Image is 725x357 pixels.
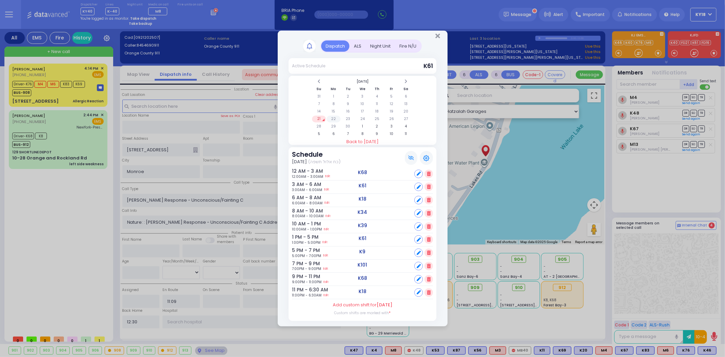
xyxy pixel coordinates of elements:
[384,86,398,92] th: Fr
[359,289,366,294] h5: K18
[366,40,395,52] div: Night Unit
[327,78,398,85] th: Select Month
[323,253,328,258] a: Edit
[341,101,355,107] td: 9
[327,93,341,100] td: 1
[292,208,311,214] h6: 8 AM - 10 AM
[384,116,398,122] td: 26
[424,62,433,70] span: K61
[312,123,326,130] td: 28
[292,266,321,271] span: 7:00PM - 9:00PM
[321,40,349,52] div: Dispatch
[399,116,413,122] td: 27
[358,262,367,268] h5: K101
[356,108,369,115] td: 17
[370,93,384,100] td: 4
[325,201,329,206] a: Edit
[359,236,366,241] h5: K61
[292,274,311,279] h6: 9 PM - 11 PM
[312,101,326,107] td: 7
[325,174,330,179] a: Edit
[324,279,328,285] a: Edit
[292,279,322,285] span: 9:00PM - 11:00PM
[292,248,311,253] h6: 5 PM - 7 PM
[327,123,341,130] td: 29
[292,182,311,187] h6: 3 AM - 6 AM
[324,187,329,192] a: Edit
[333,302,392,308] label: Add custom shift for
[312,131,326,137] td: 5
[356,93,369,100] td: 3
[334,310,391,316] label: Custom shifts are marked with
[312,86,326,92] th: Su
[435,33,440,39] button: Close
[292,174,323,179] span: 12:00AM - 3:00AM
[370,131,384,137] td: 9
[323,240,327,245] a: Edit
[370,86,384,92] th: Th
[292,158,307,165] span: [DATE]
[399,108,413,115] td: 20
[326,214,330,219] a: Edit
[399,123,413,130] td: 4
[308,158,341,165] span: (כח אלול תשפה)
[292,227,322,232] span: 10:00AM - 1:00PM
[312,108,326,115] td: 14
[324,227,329,232] a: Edit
[341,93,355,100] td: 2
[384,93,398,100] td: 5
[370,123,384,130] td: 2
[349,40,366,52] div: ALS
[327,101,341,107] td: 8
[399,101,413,107] td: 13
[327,86,341,92] th: Mo
[292,234,311,240] h6: 1 PM - 5 PM
[356,123,369,130] td: 1
[399,93,413,100] td: 6
[384,123,398,130] td: 3
[356,116,369,122] td: 24
[384,108,398,115] td: 19
[399,86,413,92] th: Sa
[327,108,341,115] td: 15
[358,170,367,175] h5: K68
[359,183,366,189] h5: K61
[356,131,369,137] td: 8
[317,79,321,84] span: Previous Month
[404,79,408,84] span: Next Month
[370,116,384,122] td: 25
[370,101,384,107] td: 11
[360,249,366,255] h5: K9
[292,221,311,227] h6: 10 AM - 1 PM
[358,209,367,215] h5: K34
[323,266,328,271] a: Edit
[359,196,366,202] h5: K18
[341,116,355,122] td: 23
[324,293,328,298] a: Edit
[292,63,325,69] div: Active Schedule
[292,151,341,158] h3: Schedule
[292,253,321,258] span: 5:00PM - 7:00PM
[341,123,355,130] td: 30
[292,168,311,174] h6: 12 AM - 3 AM
[341,108,355,115] td: 16
[292,187,322,192] span: 3:00AM - 6:00AM
[312,116,326,122] td: 21
[341,131,355,137] td: 7
[399,131,413,137] td: 11
[292,287,311,293] h6: 11 PM - 6:30 AM
[312,93,326,100] td: 31
[356,86,369,92] th: We
[377,302,392,308] span: [DATE]
[292,201,323,206] span: 6:00AM - 8:00AM
[292,240,321,245] span: 1:00PM - 5:00PM
[384,131,398,137] td: 10
[384,101,398,107] td: 12
[356,101,369,107] td: 10
[395,40,421,52] div: Fire N/U
[292,293,322,298] span: 11:00PM - 6:30AM
[292,195,311,201] h6: 6 AM - 8 AM
[327,131,341,137] td: 6
[289,138,436,145] a: Back to [DATE]
[327,116,341,122] td: 22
